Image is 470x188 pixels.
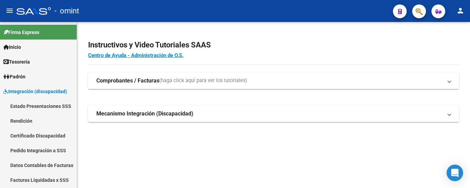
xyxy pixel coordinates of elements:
[3,29,39,36] span: Firma Express
[6,7,14,15] mat-icon: menu
[447,165,463,181] div: Open Intercom Messenger
[54,3,79,19] span: - omint
[456,7,464,15] mat-icon: person
[3,73,25,80] span: Padrón
[159,77,247,85] span: (haga click aquí para ver los tutoriales)
[88,73,459,89] mat-expansion-panel-header: Comprobantes / Facturas(haga click aquí para ver los tutoriales)
[96,77,159,85] strong: Comprobantes / Facturas
[96,110,193,118] strong: Mecanismo Integración (Discapacidad)
[3,88,67,95] span: Integración (discapacidad)
[88,106,459,122] mat-expansion-panel-header: Mecanismo Integración (Discapacidad)
[88,38,459,52] h2: Instructivos y Video Tutoriales SAAS
[3,43,21,51] span: Inicio
[88,52,183,58] a: Centro de Ayuda - Administración de O.S.
[3,58,30,66] span: Tesorería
